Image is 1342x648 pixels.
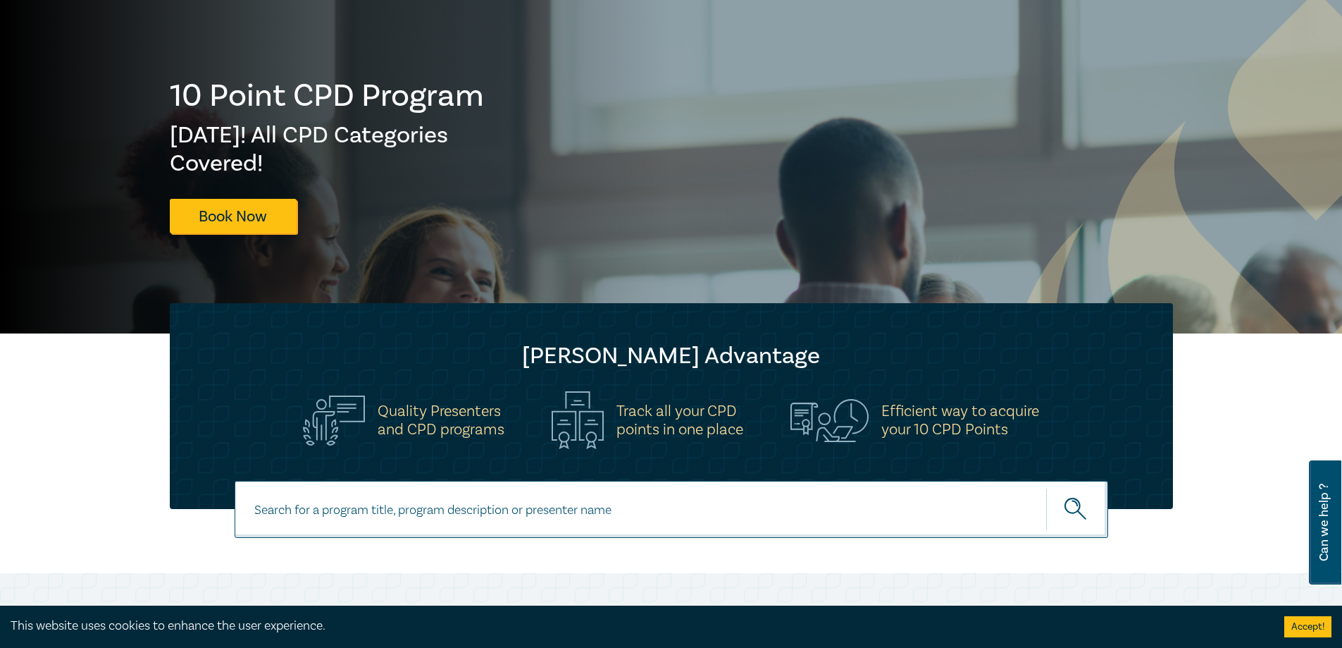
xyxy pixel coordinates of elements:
[790,399,869,441] img: Efficient way to acquire<br>your 10 CPD Points
[11,617,1263,635] div: This website uses cookies to enhance the user experience.
[378,402,504,439] h5: Quality Presenters and CPD programs
[552,391,604,449] img: Track all your CPD<br>points in one place
[170,121,485,178] h2: [DATE]! All CPD Categories Covered!
[303,396,365,446] img: Quality Presenters<br>and CPD programs
[235,481,1108,538] input: Search for a program title, program description or presenter name
[881,402,1039,439] h5: Efficient way to acquire your 10 CPD Points
[170,78,485,114] h1: 10 Point CPD Program
[170,199,297,233] a: Book Now
[198,342,1145,370] h2: [PERSON_NAME] Advantage
[1284,616,1331,637] button: Accept cookies
[1317,469,1331,576] span: Can we help ?
[616,402,743,439] h5: Track all your CPD points in one place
